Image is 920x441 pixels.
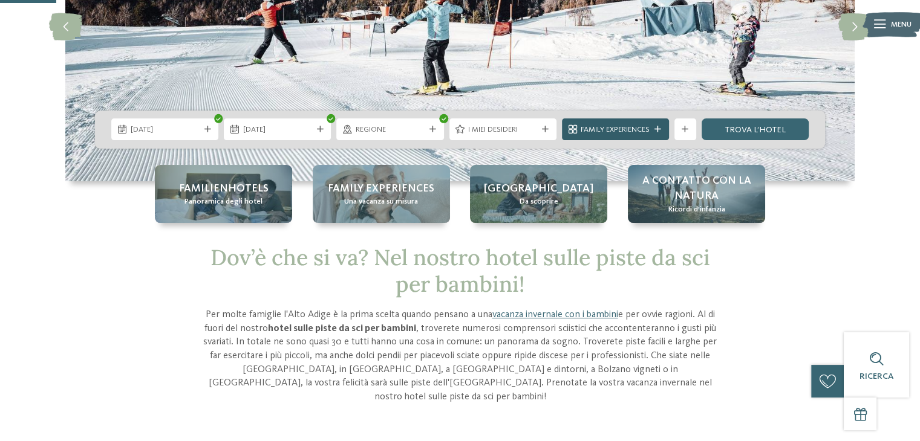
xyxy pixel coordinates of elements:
a: vacanza invernale con i bambini [492,310,618,320]
span: Ricerca [860,372,893,381]
span: Family experiences [328,181,434,196]
span: Regione [356,124,425,135]
a: Hotel sulle piste da sci per bambini: divertimento senza confini Familienhotels Panoramica degli ... [155,165,292,223]
span: [GEOGRAPHIC_DATA] [484,181,593,196]
strong: hotel sulle piste da sci per bambini [267,324,416,333]
p: Per molte famiglie l'Alto Adige è la prima scelta quando pensano a una e per ovvie ragioni. Al di... [201,308,719,404]
a: Hotel sulle piste da sci per bambini: divertimento senza confini [GEOGRAPHIC_DATA] Da scoprire [470,165,607,223]
span: Familienhotels [179,181,269,196]
span: Panoramica degli hotel [184,196,263,207]
span: Dov’è che si va? Nel nostro hotel sulle piste da sci per bambini! [210,243,710,297]
span: Da scoprire [520,196,558,207]
span: Una vacanza su misura [344,196,418,207]
a: Hotel sulle piste da sci per bambini: divertimento senza confini Family experiences Una vacanza s... [313,165,450,223]
span: I miei desideri [468,124,537,135]
span: [DATE] [131,124,200,135]
a: Hotel sulle piste da sci per bambini: divertimento senza confini A contatto con la natura Ricordi... [628,165,765,223]
span: A contatto con la natura [639,173,754,204]
span: [DATE] [243,124,312,135]
span: Family Experiences [581,124,650,135]
a: trova l’hotel [702,118,809,140]
span: Ricordi d’infanzia [668,204,725,215]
